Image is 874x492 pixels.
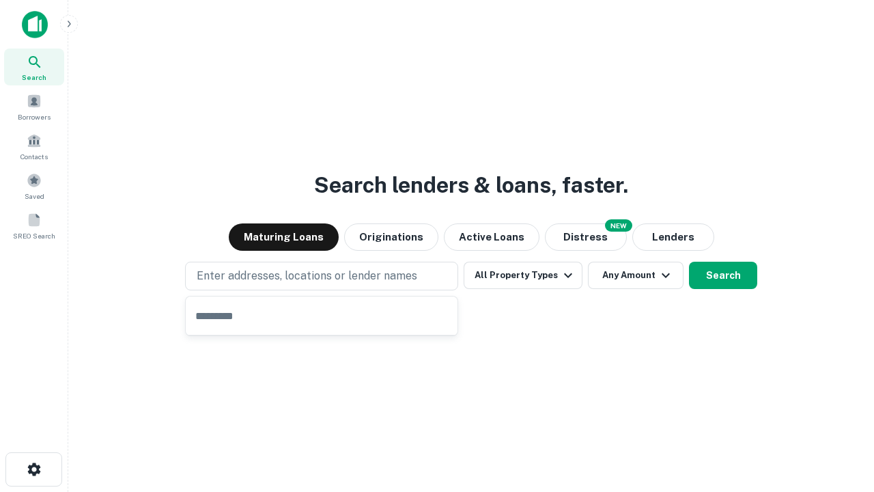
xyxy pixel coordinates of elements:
a: SREO Search [4,207,64,244]
h3: Search lenders & loans, faster. [314,169,628,202]
img: capitalize-icon.png [22,11,48,38]
a: Contacts [4,128,64,165]
span: Search [22,72,46,83]
span: Saved [25,191,44,202]
button: Active Loans [444,223,539,251]
div: NEW [605,219,632,232]
button: Maturing Loans [229,223,339,251]
iframe: Chat Widget [806,383,874,448]
a: Saved [4,167,64,204]
button: All Property Types [464,262,582,289]
button: Enter addresses, locations or lender names [185,262,458,290]
span: Contacts [20,151,48,162]
button: Lenders [632,223,714,251]
span: SREO Search [13,230,55,241]
a: Search [4,49,64,85]
button: Search distressed loans with lien and other non-mortgage details. [545,223,627,251]
a: Borrowers [4,88,64,125]
button: Originations [344,223,438,251]
button: Search [689,262,757,289]
button: Any Amount [588,262,683,289]
p: Enter addresses, locations or lender names [197,268,417,284]
span: Borrowers [18,111,51,122]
